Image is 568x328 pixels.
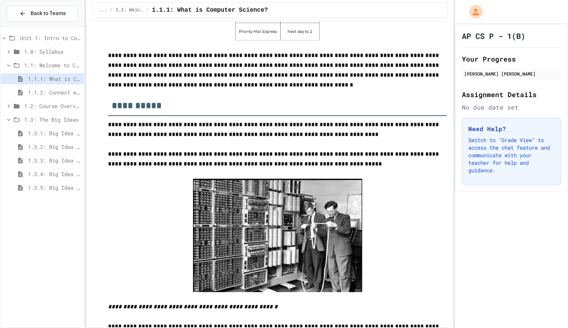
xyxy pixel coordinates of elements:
[28,75,81,83] span: 1.1.1: What is Computer Science?
[110,7,113,13] span: /
[28,156,81,164] span: 1.3.3: Big Idea 3 - Algorithms and Programming
[24,102,81,110] span: 1.2: Course Overview and the AP Exam
[468,136,555,174] p: Switch to "Grade View" to access the chat feature and communicate with your teacher for help and ...
[462,89,561,100] h2: Assignment Details
[464,70,559,77] div: [PERSON_NAME] [PERSON_NAME]
[152,6,268,15] span: 1.1.1: What is Computer Science?
[462,31,525,41] h1: AP CS P - 1(B)
[31,9,66,17] span: Back to Teams
[462,103,561,112] div: No due date set
[28,129,81,137] span: 1.3.1: Big Idea 1 - Creative Development
[116,7,143,13] span: 1.1: Welcome to Computer Science
[24,61,81,69] span: 1.1: Welcome to Computer Science
[468,124,555,133] h3: Need Help?
[28,170,81,178] span: 1.3.4: Big Idea 4 - Computing Systems and Networks
[24,48,81,56] span: 1.0: Syllabus
[99,7,107,13] span: ...
[146,7,149,13] span: /
[24,116,81,124] span: 1.3: The Big Ideas
[28,88,81,96] span: 1.1.2: Connect with Your World
[7,5,78,22] button: Back to Teams
[28,143,81,151] span: 1.3.2: Big Idea 2 - Data
[20,34,81,42] span: Unit 1: Intro to Computer Science
[28,184,81,192] span: 1.3.5: Big Idea 5 - Impact of Computing
[461,3,485,20] div: My Account
[462,54,561,64] h2: Your Progress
